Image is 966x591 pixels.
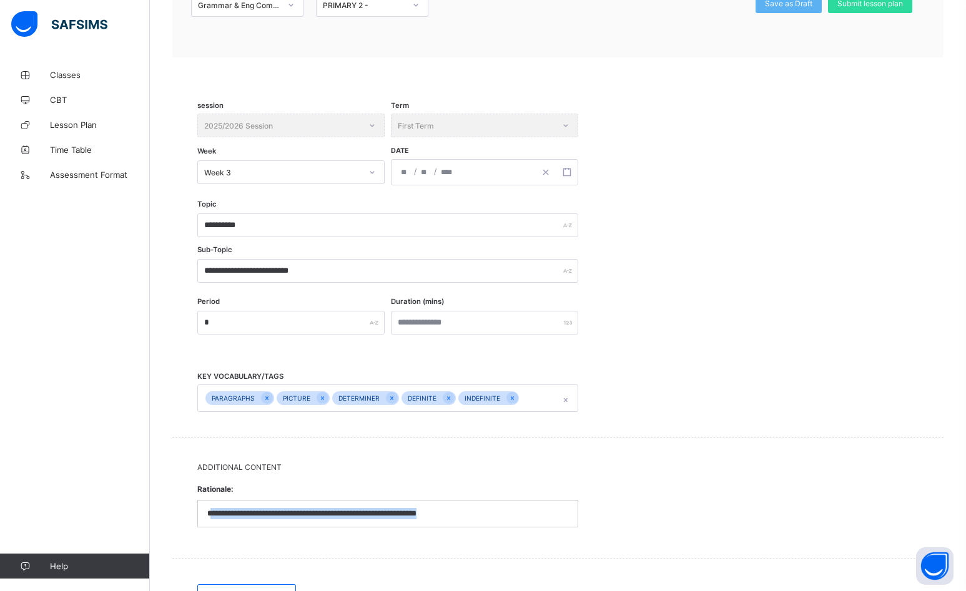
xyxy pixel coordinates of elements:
[402,391,443,406] div: DEFINITE
[205,391,261,406] div: PARAGRAPHS
[391,101,409,110] span: Term
[11,11,107,37] img: safsims
[50,120,150,130] span: Lesson Plan
[916,547,954,585] button: Open asap
[277,391,317,406] div: PICTURE
[197,462,919,472] span: Additional Content
[458,391,506,406] div: INDEFINITE
[197,147,216,155] span: Week
[197,478,578,500] span: Rationale:
[433,166,438,177] span: /
[197,101,224,110] span: session
[50,170,150,180] span: Assessment Format
[50,561,149,571] span: Help
[197,200,217,208] label: Topic
[50,145,150,155] span: Time Table
[413,166,418,177] span: /
[197,372,283,381] span: KEY VOCABULARY/TAGS
[197,297,220,306] label: Period
[197,245,232,254] label: Sub-Topic
[50,70,150,80] span: Classes
[198,1,280,10] div: Grammar & Eng Comp (ENG)
[391,297,444,306] label: Duration (mins)
[50,95,150,105] span: CBT
[323,1,405,10] div: PRIMARY 2 -
[204,168,362,177] div: Week 3
[332,391,386,406] div: DETERMINER
[391,147,409,155] span: Date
